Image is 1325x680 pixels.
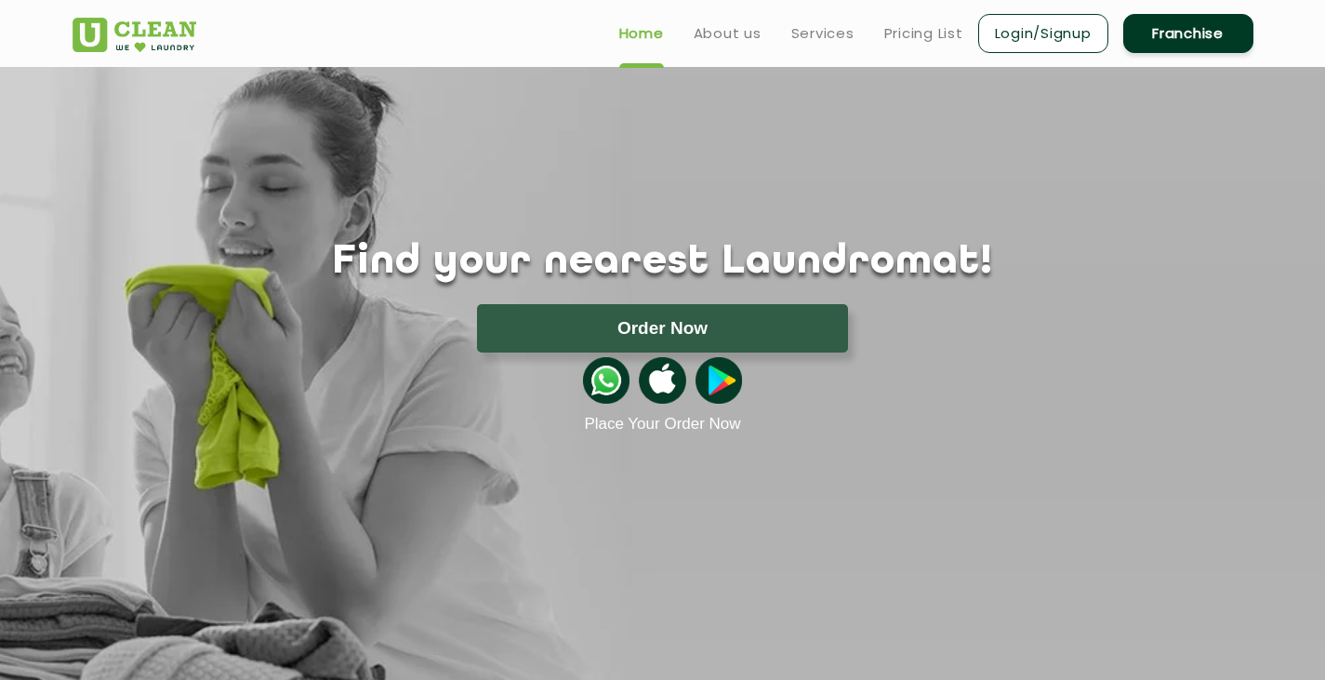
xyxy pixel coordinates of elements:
[59,239,1267,286] h1: Find your nearest Laundromat!
[583,357,629,404] img: whatsappicon.png
[1123,14,1253,53] a: Franchise
[884,22,963,45] a: Pricing List
[978,14,1108,53] a: Login/Signup
[73,18,196,52] img: UClean Laundry and Dry Cleaning
[694,22,762,45] a: About us
[696,357,742,404] img: playstoreicon.png
[791,22,855,45] a: Services
[584,415,740,433] a: Place Your Order Now
[639,357,685,404] img: apple-icon.png
[619,22,664,45] a: Home
[477,304,848,353] button: Order Now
